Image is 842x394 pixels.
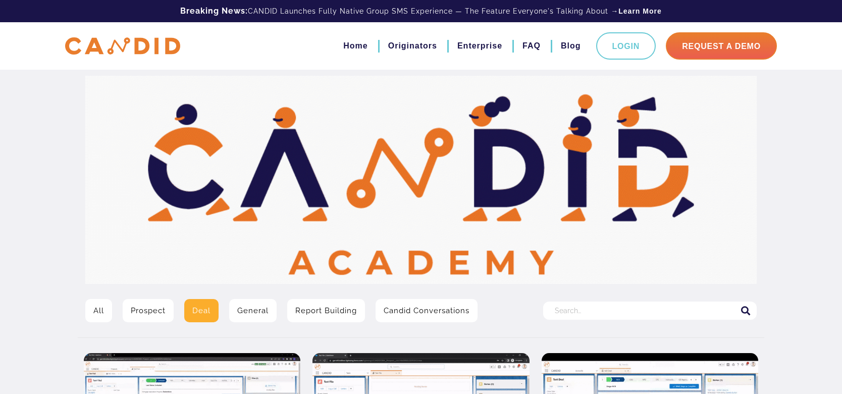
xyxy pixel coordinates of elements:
a: Candid Conversations [376,299,478,322]
img: Video Library Hero [85,76,757,284]
a: Prospect [123,299,174,322]
a: Deal [184,299,219,322]
a: Learn More [618,6,661,16]
a: Originators [388,37,437,55]
a: Home [343,37,367,55]
a: Login [596,32,656,60]
a: General [229,299,277,322]
a: FAQ [522,37,541,55]
a: Request A Demo [666,32,777,60]
b: Breaking News: [180,6,248,16]
img: CANDID APP [65,37,180,55]
a: Blog [561,37,581,55]
a: Report Building [287,299,365,322]
a: Enterprise [457,37,502,55]
a: All [85,299,112,322]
